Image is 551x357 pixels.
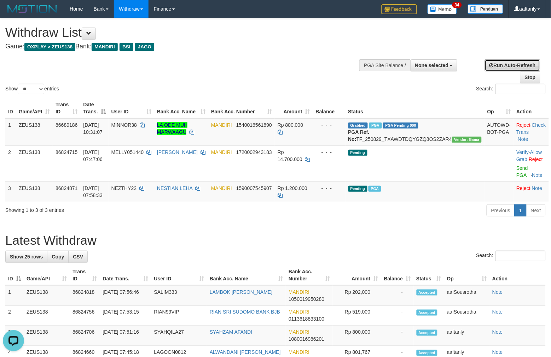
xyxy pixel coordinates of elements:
[210,329,252,335] a: SYAHZAM AFANDI
[56,122,77,128] span: 86689186
[415,63,449,68] span: None selected
[83,149,103,162] span: [DATE] 07:47:06
[333,265,381,285] th: Amount: activate to sort column ascending
[417,290,438,296] span: Accepted
[532,172,543,178] a: Note
[18,84,44,94] select: Showentries
[207,265,286,285] th: Bank Acc. Name: activate to sort column ascending
[476,84,546,94] label: Search:
[526,204,546,216] a: Next
[111,149,144,155] span: MELLY051440
[5,326,24,346] td: 3
[83,185,103,198] span: [DATE] 07:58:33
[485,59,540,71] a: Run Auto-Refresh
[70,265,100,285] th: Trans ID: activate to sort column ascending
[529,156,543,162] a: Reject
[70,326,100,346] td: 86824706
[275,98,313,118] th: Amount: activate to sort column ascending
[369,186,381,192] span: Marked by aaftanly
[70,285,100,306] td: 86824818
[100,285,151,306] td: [DATE] 07:56:46
[157,185,192,191] a: NESTIAN LEHA
[476,251,546,261] label: Search:
[444,306,489,326] td: aafSousrotha
[68,251,88,263] a: CSV
[151,265,207,285] th: User ID: activate to sort column ascending
[3,3,24,24] button: Open LiveChat chat widget
[5,98,16,118] th: ID
[348,129,370,142] b: PGA Ref. No:
[316,185,343,192] div: - - -
[24,285,70,306] td: ZEUS138
[495,251,546,261] input: Search:
[520,71,540,83] a: Stop
[417,350,438,356] span: Accepted
[444,285,489,306] td: aafSousrotha
[73,254,83,260] span: CSV
[151,285,207,306] td: SALIM333
[289,337,324,342] span: Copy 1080016986201 to clipboard
[492,309,503,315] a: Note
[5,43,360,50] h4: Game: Bank:
[289,350,309,355] span: MANDIRI
[278,122,303,128] span: Rp 800.000
[382,4,417,14] img: Feedback.jpg
[514,98,549,118] th: Action
[236,185,272,191] span: Copy 1590007545907 to clipboard
[381,265,414,285] th: Balance: activate to sort column ascending
[236,149,272,155] span: Copy 1720002943183 to clipboard
[514,118,549,146] td: · ·
[5,233,546,248] h1: Latest Withdraw
[492,289,503,295] a: Note
[24,326,70,346] td: ZEUS138
[5,118,16,146] td: 1
[414,265,445,285] th: Status: activate to sort column ascending
[151,326,207,346] td: SYAHQILA27
[56,185,77,191] span: 86824871
[24,306,70,326] td: ZEUS138
[514,182,549,202] td: ·
[92,43,118,51] span: MANDIRI
[381,326,414,346] td: -
[487,204,515,216] a: Previous
[348,186,367,192] span: Pending
[514,145,549,182] td: · ·
[5,204,224,214] div: Showing 1 to 3 of 3 entries
[316,149,343,156] div: - - -
[492,350,503,355] a: Note
[348,150,367,156] span: Pending
[517,149,529,155] a: Verify
[289,289,309,295] span: MANDIRI
[5,251,47,263] a: Show 25 rows
[24,43,75,51] span: OXPLAY > ZEUS138
[316,121,343,129] div: - - -
[157,122,187,135] a: LA ODE MUH MARWAAGU
[120,43,133,51] span: BSI
[289,329,309,335] span: MANDIRI
[517,149,542,162] span: ·
[210,289,272,295] a: LAMBOK [PERSON_NAME]
[5,145,16,182] td: 2
[5,285,24,306] td: 1
[5,306,24,326] td: 2
[208,98,275,118] th: Bank Acc. Number: activate to sort column ascending
[517,165,528,178] a: Send PGA
[532,185,543,191] a: Note
[286,265,333,285] th: Bank Acc. Number: activate to sort column ascending
[5,182,16,202] td: 3
[70,306,100,326] td: 86824756
[53,98,80,118] th: Trans ID: activate to sort column ascending
[485,118,514,146] td: AUTOWD-BOT-PGA
[359,59,410,71] div: PGA Site Balance /
[444,265,489,285] th: Op: activate to sort column ascending
[5,25,360,40] h1: Withdraw List
[16,98,53,118] th: Game/API: activate to sort column ascending
[444,326,489,346] td: aaftanly
[333,306,381,326] td: Rp 519,000
[452,137,482,143] span: Vendor URL: https://trx31.1velocity.biz
[111,122,137,128] span: MINNOR38
[489,265,546,285] th: Action
[16,145,53,182] td: ZEUS138
[381,285,414,306] td: -
[5,265,24,285] th: ID: activate to sort column descending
